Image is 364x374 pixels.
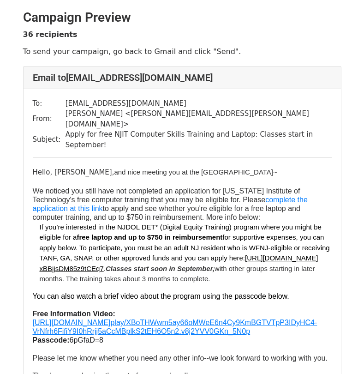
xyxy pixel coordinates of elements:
[66,109,332,129] td: [PERSON_NAME] < [PERSON_NAME][EMAIL_ADDRESS][PERSON_NAME][DOMAIN_NAME] >
[40,233,330,262] span: for supportive expenses, you can apply below. To participate, you must be an adult NJ resident wh...
[33,187,308,222] font: We noticed you still have not completed an application for [US_STATE] Institute of Technology's f...
[33,109,66,129] td: From:
[33,72,332,83] h4: Email to [EMAIL_ADDRESS][DOMAIN_NAME]
[77,233,222,241] span: free laptop and up to $750 in reimbursement
[23,10,341,25] h2: Campaign Preview
[33,354,328,362] font: Please let me know whether you need any other info--we look forward to working with you.
[33,292,289,300] font: You can also watch a brief video about the program using the passcode below.
[33,129,66,150] td: Subject:
[40,254,318,272] a: [URL][DOMAIN_NAME]xBBjjsDM85z9tCEq7
[40,223,330,283] font: . with other groups starting in later months. The training takes about 3 months to complete.
[106,265,215,272] i: Classes start soon in September,
[114,168,277,176] span: and nice meeting you at the [GEOGRAPHIC_DATA]~
[33,196,308,212] a: complete the application at this link
[66,98,332,109] td: [EMAIL_ADDRESS][DOMAIN_NAME]
[33,167,332,178] div: Hello, [PERSON_NAME],
[33,319,317,335] font: [URL][DOMAIN_NAME] play/ XBoTHWwm5ay66oMWeE6n4Cy9KmBGTV TpP3IDyHC4- VrNfrh6FifiY9I0hRrjj5aCcMBplk...
[33,310,115,318] font: Free Information Video:
[40,223,322,241] span: If you’re interested in the NJDOL DET* (Digital Equity Training) program where you might be eligi...
[23,30,78,39] strong: 36 recipients
[70,336,103,344] span: 6pGfaD=8
[40,254,318,272] span: [URL][DOMAIN_NAME] xBBjjsDM85z9tCEq7
[66,129,332,150] td: Apply for free NJIT Computer Skills Training and Laptop: Classes start in September!
[33,318,317,336] a: [URL][DOMAIN_NAME]play/XBoTHWwm5ay66oMWeE6n4Cy9KmBGTVTpP3IDyHC4-VrNfrh6FifiY9I0hRrjj5aCcMBplkS2tE...
[33,98,66,109] td: To:
[33,336,70,344] span: Passcode:
[23,47,341,56] p: To send your campaign, go back to Gmail and click "Send".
